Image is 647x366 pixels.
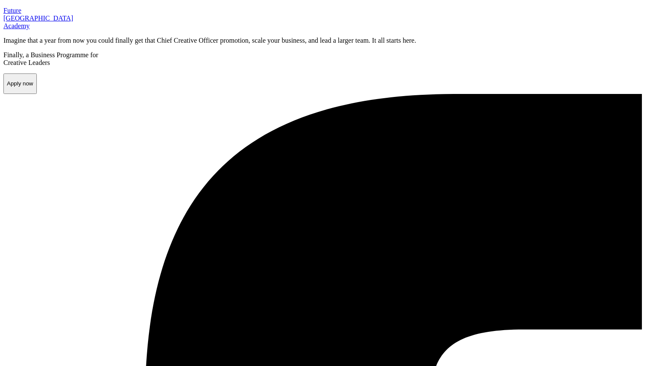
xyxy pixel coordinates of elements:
span: a [12,22,15,29]
p: Finally, a Business Programme for Creative Leaders [3,51,644,67]
span: A [3,22,9,29]
button: Apply now [3,73,37,94]
span: u [12,7,16,14]
p: Imagine that a year from now you could finally get that Chief Creative Officer promotion, scale y... [3,37,644,44]
a: Future[GEOGRAPHIC_DATA]Academy [3,7,644,30]
p: Apply now [7,80,33,87]
p: F t re [GEOGRAPHIC_DATA] c demy [3,7,644,30]
span: u [7,7,11,14]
